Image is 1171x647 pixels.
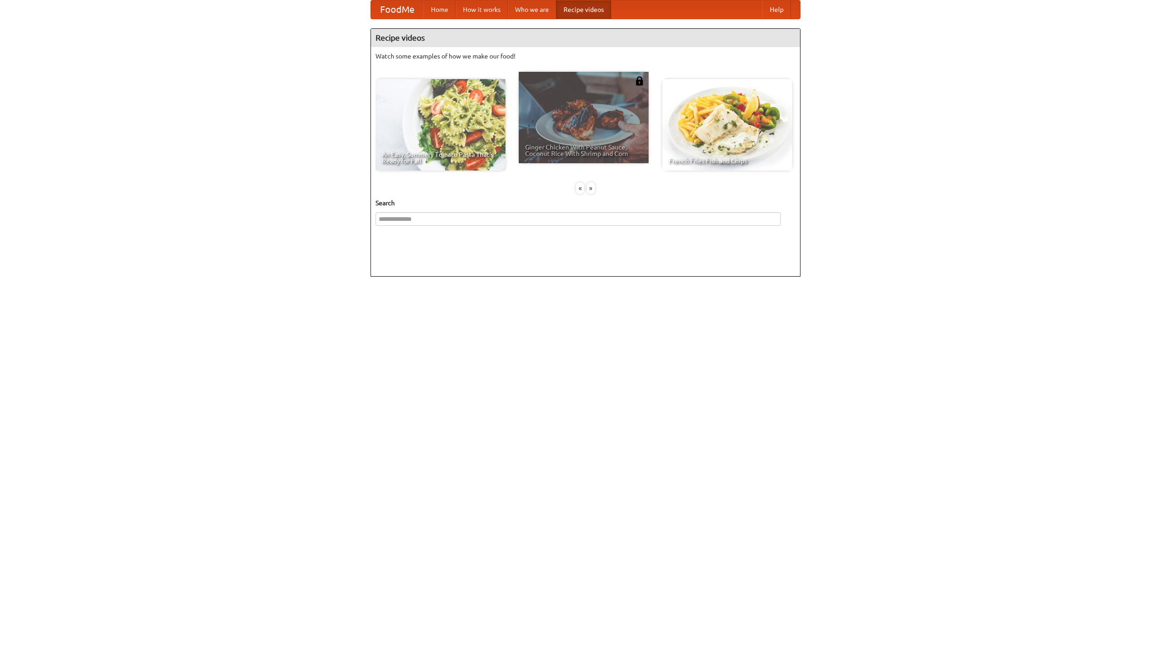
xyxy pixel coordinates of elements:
[424,0,456,19] a: Home
[376,198,795,208] h5: Search
[587,182,595,194] div: »
[635,76,644,86] img: 483408.png
[763,0,791,19] a: Help
[669,158,786,164] span: French Fries Fish and Chips
[376,52,795,61] p: Watch some examples of how we make our food!
[376,79,505,171] a: An Easy, Summery Tomato Pasta That's Ready for Fall
[371,0,424,19] a: FoodMe
[556,0,611,19] a: Recipe videos
[576,182,584,194] div: «
[371,29,800,47] h4: Recipe videos
[508,0,556,19] a: Who we are
[662,79,792,171] a: French Fries Fish and Chips
[382,151,499,164] span: An Easy, Summery Tomato Pasta That's Ready for Fall
[456,0,508,19] a: How it works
